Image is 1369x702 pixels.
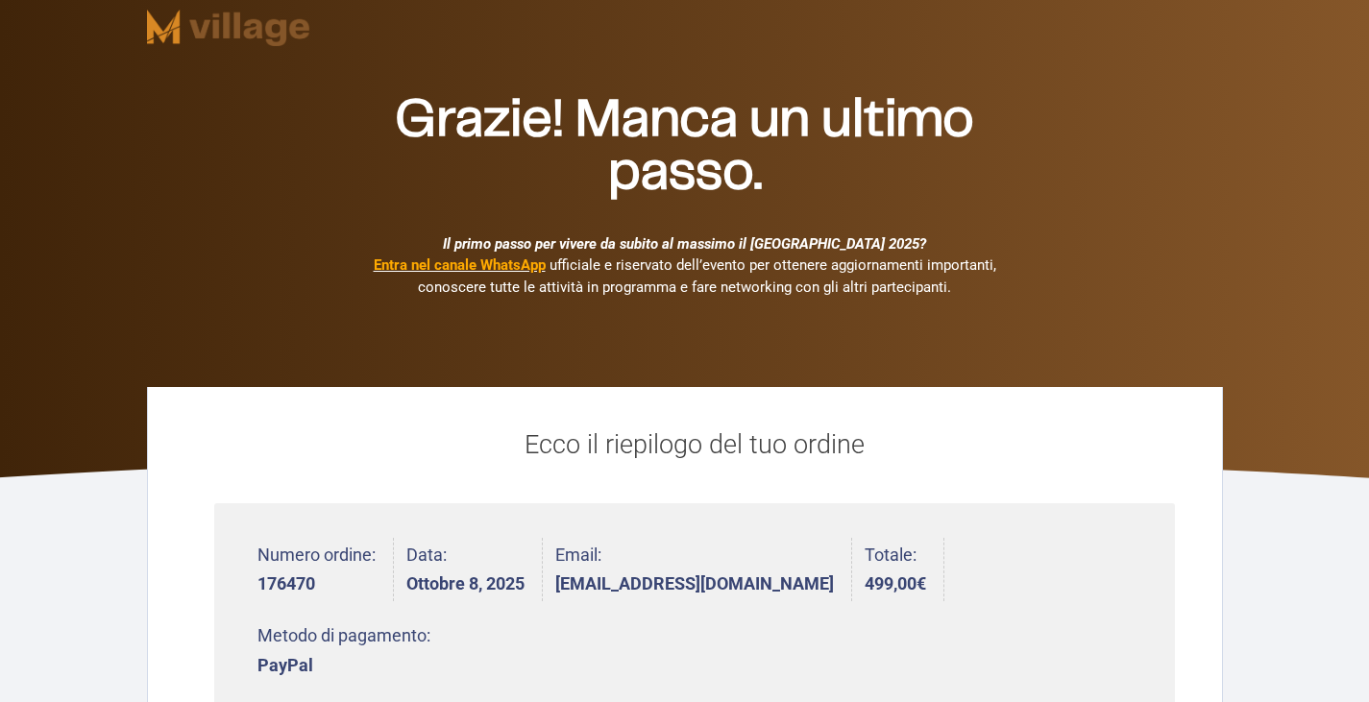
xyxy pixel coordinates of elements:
i: Il primo passo per vivere da subito al massimo il [GEOGRAPHIC_DATA] 2025? [443,235,926,253]
li: Email: [555,538,852,602]
h2: Grazie! Manca un ultimo passo. [339,94,1031,200]
bdi: 499,00 [865,573,926,593]
strong: [EMAIL_ADDRESS][DOMAIN_NAME] [555,575,834,593]
p: Ecco il riepilogo del tuo ordine [214,425,1175,465]
li: Data: [406,538,543,602]
span: ufficiale e riservato dell’evento per ottenere aggiornamenti importanti, conoscere tutte le attiv... [418,256,996,296]
strong: PayPal [257,657,430,674]
span: € [917,573,926,593]
strong: Ottobre 8, 2025 [406,575,525,593]
iframe: Customerly Messenger Launcher [15,627,73,685]
a: Entra nel canale WhatsApp [374,256,546,274]
li: Totale: [865,538,944,602]
li: Numero ordine: [257,538,394,602]
strong: 176470 [257,575,376,593]
li: Metodo di pagamento: [257,618,430,683]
